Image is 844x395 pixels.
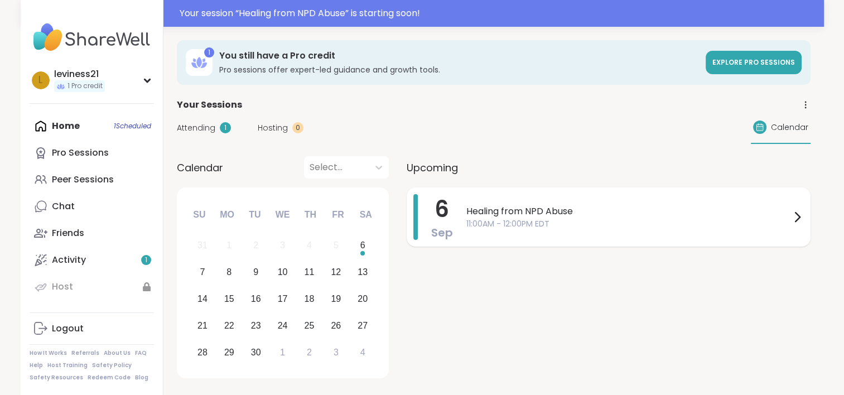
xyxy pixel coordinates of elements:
div: 16 [251,291,261,306]
div: 30 [251,345,261,360]
div: 1 [220,122,231,133]
a: Chat [30,193,154,220]
div: Choose Wednesday, September 17th, 2025 [271,287,295,311]
div: Host [52,281,73,293]
a: Redeem Code [88,374,131,382]
div: Choose Monday, September 15th, 2025 [217,287,241,311]
a: Explore Pro sessions [706,51,802,74]
div: Choose Monday, September 22nd, 2025 [217,314,241,338]
div: Choose Friday, September 12th, 2025 [324,261,348,285]
a: Referrals [71,349,99,357]
h3: Pro sessions offer expert-led guidance and growth tools. [219,64,699,75]
a: Safety Resources [30,374,83,382]
div: Choose Sunday, September 7th, 2025 [191,261,215,285]
div: Mo [215,203,239,227]
div: 19 [331,291,341,306]
div: 2 [307,345,312,360]
span: Sep [431,225,453,240]
div: Choose Friday, September 19th, 2025 [324,287,348,311]
div: Choose Saturday, September 13th, 2025 [351,261,375,285]
span: Hosting [258,122,288,134]
div: Choose Wednesday, September 24th, 2025 [271,314,295,338]
div: Choose Monday, September 8th, 2025 [217,261,241,285]
div: Not available Wednesday, September 3rd, 2025 [271,234,295,258]
a: Blog [135,374,148,382]
a: Host Training [47,362,88,369]
div: 22 [224,318,234,333]
span: Healing from NPD Abuse [466,205,790,218]
div: Choose Tuesday, September 16th, 2025 [244,287,268,311]
div: Choose Friday, September 26th, 2025 [324,314,348,338]
span: l [38,73,42,88]
span: Calendar [771,122,808,133]
div: leviness21 [54,68,105,80]
div: 1 [226,238,232,253]
div: 14 [197,291,208,306]
div: 3 [334,345,339,360]
div: Choose Friday, October 3rd, 2025 [324,340,348,364]
a: Safety Policy [92,362,132,369]
a: About Us [104,349,131,357]
div: 13 [358,264,368,280]
div: 8 [226,264,232,280]
div: 26 [331,318,341,333]
div: Choose Sunday, September 14th, 2025 [191,287,215,311]
div: 24 [278,318,288,333]
span: Calendar [177,160,223,175]
div: 25 [305,318,315,333]
div: 23 [251,318,261,333]
div: Peer Sessions [52,174,114,186]
a: Peer Sessions [30,166,154,193]
div: 15 [224,291,234,306]
div: 12 [331,264,341,280]
div: Chat [52,200,75,213]
span: 6 [435,194,449,225]
div: 18 [305,291,315,306]
div: Choose Saturday, September 20th, 2025 [351,287,375,311]
div: Choose Thursday, September 11th, 2025 [297,261,321,285]
div: 21 [197,318,208,333]
div: 20 [358,291,368,306]
div: Choose Saturday, October 4th, 2025 [351,340,375,364]
div: Not available Monday, September 1st, 2025 [217,234,241,258]
div: 4 [307,238,312,253]
span: 1 Pro credit [67,81,103,91]
div: 7 [200,264,205,280]
div: Choose Tuesday, September 30th, 2025 [244,340,268,364]
div: Fr [326,203,350,227]
div: Sa [353,203,378,227]
div: Not available Tuesday, September 2nd, 2025 [244,234,268,258]
h3: You still have a Pro credit [219,50,699,62]
div: Tu [243,203,267,227]
div: Choose Tuesday, September 9th, 2025 [244,261,268,285]
div: 29 [224,345,234,360]
div: Choose Thursday, October 2nd, 2025 [297,340,321,364]
div: 1 [204,47,214,57]
div: Choose Saturday, September 6th, 2025 [351,234,375,258]
div: Choose Wednesday, October 1st, 2025 [271,340,295,364]
span: Attending [177,122,215,134]
a: How It Works [30,349,67,357]
a: Help [30,362,43,369]
div: 31 [197,238,208,253]
div: Logout [52,322,84,335]
div: 2 [253,238,258,253]
div: Choose Wednesday, September 10th, 2025 [271,261,295,285]
a: Friends [30,220,154,247]
a: Host [30,273,154,300]
div: 6 [360,238,365,253]
div: Your session “ Healing from NPD Abuse ” is starting soon! [180,7,817,20]
span: Upcoming [407,160,458,175]
div: Choose Tuesday, September 23rd, 2025 [244,314,268,338]
div: 5 [334,238,339,253]
span: 11:00AM - 12:00PM EDT [466,218,790,230]
div: Th [298,203,322,227]
div: 17 [278,291,288,306]
a: Pro Sessions [30,139,154,166]
div: Not available Sunday, August 31st, 2025 [191,234,215,258]
div: Not available Friday, September 5th, 2025 [324,234,348,258]
div: Choose Saturday, September 27th, 2025 [351,314,375,338]
div: 0 [292,122,303,133]
div: Pro Sessions [52,147,109,159]
div: Choose Thursday, September 18th, 2025 [297,287,321,311]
